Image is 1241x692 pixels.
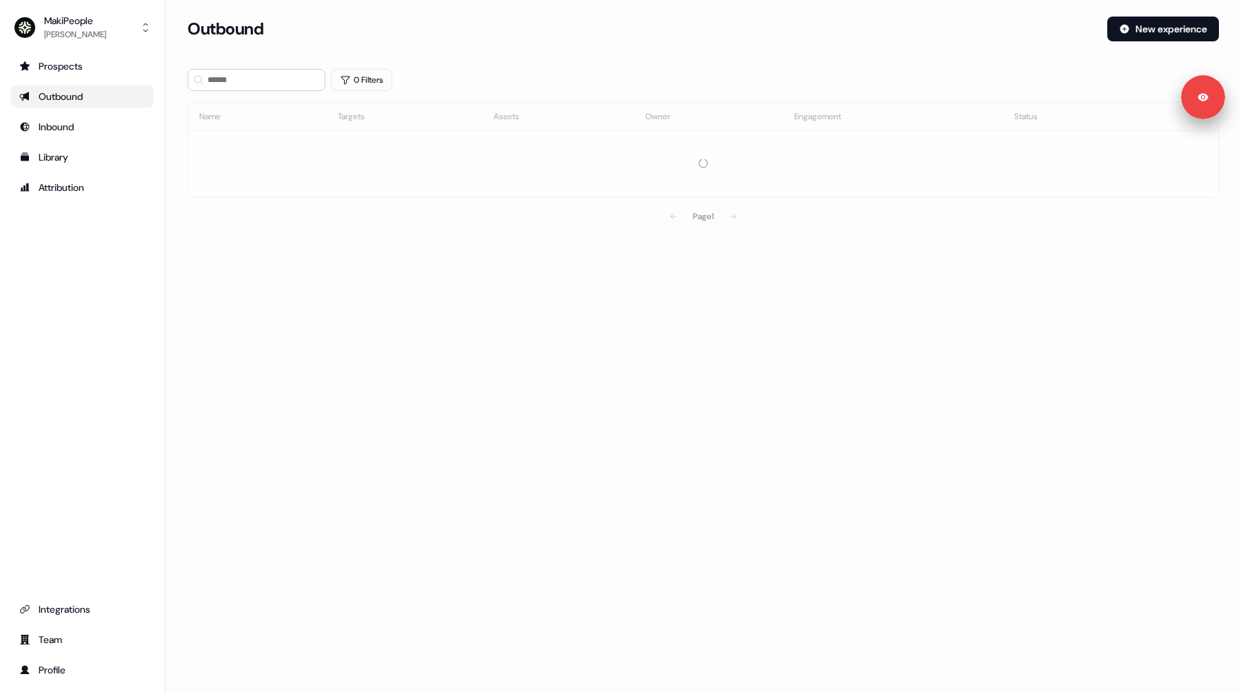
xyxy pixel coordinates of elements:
button: New experience [1107,17,1219,41]
a: Go to outbound experience [11,85,154,108]
div: Prospects [19,59,145,73]
div: Library [19,150,145,164]
div: Integrations [19,602,145,616]
a: Go to prospects [11,55,154,77]
div: MakiPeople [44,14,106,28]
div: Profile [19,663,145,677]
h3: Outbound [188,19,263,39]
a: Go to attribution [11,176,154,199]
div: [PERSON_NAME] [44,28,106,41]
button: MakiPeople[PERSON_NAME] [11,11,154,44]
a: Go to Inbound [11,116,154,138]
a: Go to templates [11,146,154,168]
a: Go to integrations [11,598,154,620]
a: Go to profile [11,659,154,681]
div: Attribution [19,181,145,194]
div: Inbound [19,120,145,134]
div: Outbound [19,90,145,103]
div: Team [19,633,145,647]
button: 0 Filters [331,69,392,91]
a: Go to team [11,629,154,651]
